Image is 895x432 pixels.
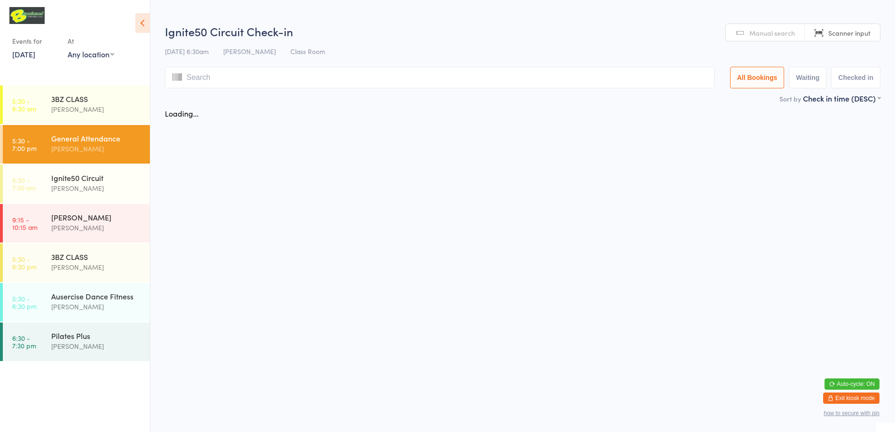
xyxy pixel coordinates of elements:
[9,7,45,24] img: B Transformed Gym
[12,295,37,310] time: 5:30 - 6:30 pm
[165,24,880,39] h2: Ignite50 Circuit Check-in
[730,67,785,88] button: All Bookings
[51,301,142,312] div: [PERSON_NAME]
[165,47,209,56] span: [DATE] 6:30am
[12,216,38,231] time: 9:15 - 10:15 am
[165,67,715,88] input: Search
[12,33,58,49] div: Events for
[3,322,150,361] a: 6:30 -7:30 pmPilates Plus[PERSON_NAME]
[828,28,871,38] span: Scanner input
[290,47,325,56] span: Class Room
[68,33,114,49] div: At
[51,104,142,115] div: [PERSON_NAME]
[12,176,36,191] time: 6:30 - 7:30 am
[831,67,880,88] button: Checked in
[223,47,276,56] span: [PERSON_NAME]
[51,291,142,301] div: Ausercise Dance Fitness
[3,204,150,243] a: 9:15 -10:15 am[PERSON_NAME][PERSON_NAME]
[12,255,37,270] time: 5:30 - 6:30 pm
[51,94,142,104] div: 3BZ CLASS
[12,137,37,152] time: 5:30 - 7:00 pm
[12,97,36,112] time: 5:30 - 6:30 am
[779,94,801,103] label: Sort by
[825,378,879,390] button: Auto-cycle: ON
[824,410,879,416] button: how to secure with pin
[803,93,880,103] div: Check in time (DESC)
[51,262,142,273] div: [PERSON_NAME]
[3,243,150,282] a: 5:30 -6:30 pm3BZ CLASS[PERSON_NAME]
[51,341,142,352] div: [PERSON_NAME]
[3,86,150,124] a: 5:30 -6:30 am3BZ CLASS[PERSON_NAME]
[51,143,142,154] div: [PERSON_NAME]
[51,212,142,222] div: [PERSON_NAME]
[12,49,35,59] a: [DATE]
[51,133,142,143] div: General Attendance
[3,283,150,322] a: 5:30 -6:30 pmAusercise Dance Fitness[PERSON_NAME]
[749,28,795,38] span: Manual search
[51,330,142,341] div: Pilates Plus
[51,173,142,183] div: Ignite50 Circuit
[3,125,150,164] a: 5:30 -7:00 pmGeneral Attendance[PERSON_NAME]
[51,251,142,262] div: 3BZ CLASS
[789,67,826,88] button: Waiting
[12,334,36,349] time: 6:30 - 7:30 pm
[165,108,199,118] div: Loading...
[51,222,142,233] div: [PERSON_NAME]
[51,183,142,194] div: [PERSON_NAME]
[823,393,879,404] button: Exit kiosk mode
[68,49,114,59] div: Any location
[3,165,150,203] a: 6:30 -7:30 amIgnite50 Circuit[PERSON_NAME]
